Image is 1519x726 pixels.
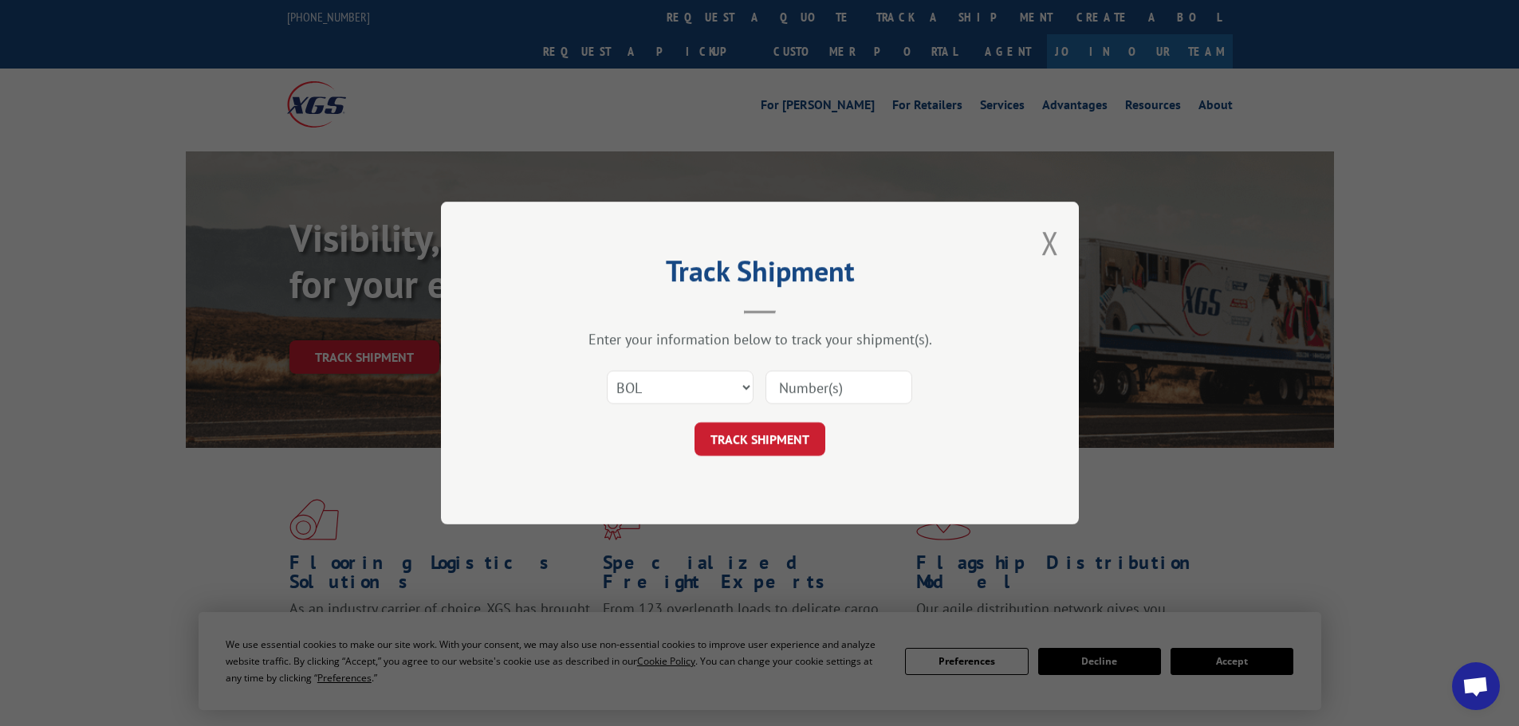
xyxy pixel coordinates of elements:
h2: Track Shipment [521,260,999,290]
a: Open chat [1452,662,1500,710]
button: TRACK SHIPMENT [695,422,825,456]
div: Enter your information below to track your shipment(s). [521,330,999,348]
button: Close modal [1041,222,1059,264]
input: Number(s) [765,371,912,404]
